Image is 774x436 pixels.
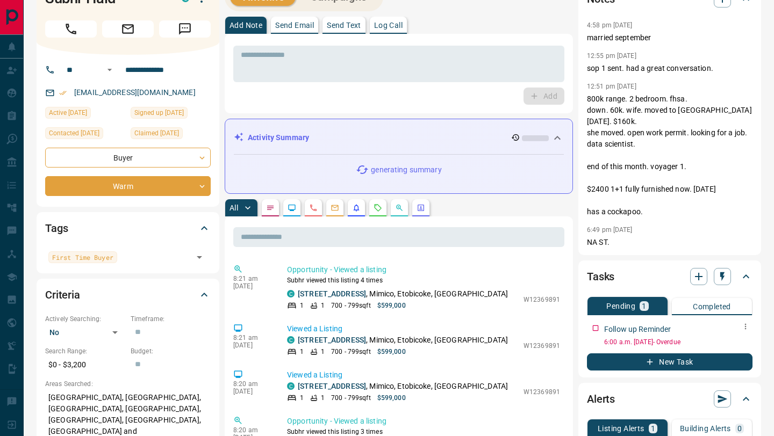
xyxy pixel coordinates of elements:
[287,264,560,275] p: Opportunity - Viewed a listing
[374,21,403,29] p: Log Call
[131,346,211,356] p: Budget:
[45,356,125,374] p: $0 - $3,200
[233,341,271,349] p: [DATE]
[587,83,636,90] p: 12:51 pm [DATE]
[587,226,633,234] p: 6:49 pm [DATE]
[74,88,196,97] a: [EMAIL_ADDRESS][DOMAIN_NAME]
[233,334,271,341] p: 8:21 am
[331,204,339,212] svg: Emails
[374,204,382,212] svg: Requests
[371,164,441,176] p: generating summary
[134,107,184,118] span: Signed up [DATE]
[587,268,614,285] h2: Tasks
[159,20,211,38] span: Message
[587,63,752,74] p: sop 1 sent. had a great conversation.
[192,250,207,265] button: Open
[230,204,238,212] p: All
[131,127,211,142] div: Tue Dec 05 2023
[45,324,125,341] div: No
[266,204,275,212] svg: Notes
[587,237,752,248] p: NA ST.
[298,288,508,300] p: , Mimico, Etobicoke, [GEOGRAPHIC_DATA]
[604,337,752,347] p: 6:00 a.m. [DATE] - Overdue
[642,302,646,310] p: 1
[233,282,271,290] p: [DATE]
[287,382,295,390] div: condos.ca
[103,63,116,76] button: Open
[248,132,309,143] p: Activity Summary
[298,381,508,392] p: , Mimico, Etobicoke, [GEOGRAPHIC_DATA]
[524,295,560,304] p: W12369891
[45,286,80,303] h2: Criteria
[377,393,406,403] p: $599,000
[45,176,211,196] div: Warm
[287,290,295,297] div: condos.ca
[59,89,67,97] svg: Email Verified
[331,301,370,310] p: 700 - 799 sqft
[300,393,304,403] p: 1
[300,301,304,310] p: 1
[587,386,752,412] div: Alerts
[45,314,125,324] p: Actively Searching:
[587,21,633,29] p: 4:58 pm [DATE]
[587,353,752,370] button: New Task
[287,336,295,344] div: condos.ca
[234,128,564,148] div: Activity Summary
[309,204,318,212] svg: Calls
[651,425,655,432] p: 1
[45,127,125,142] div: Tue May 21 2024
[233,380,271,388] p: 8:20 am
[131,314,211,324] p: Timeframe:
[288,204,296,212] svg: Lead Browsing Activity
[102,20,154,38] span: Email
[233,426,271,434] p: 8:20 am
[49,107,87,118] span: Active [DATE]
[45,107,125,122] div: Thu Sep 04 2025
[45,215,211,241] div: Tags
[321,301,325,310] p: 1
[134,128,179,139] span: Claimed [DATE]
[737,425,742,432] p: 0
[587,390,615,408] h2: Alerts
[45,20,97,38] span: Call
[45,220,68,237] h2: Tags
[327,21,361,29] p: Send Text
[287,416,560,427] p: Opportunity - Viewed a listing
[587,52,636,60] p: 12:55 pm [DATE]
[45,379,211,389] p: Areas Searched:
[321,393,325,403] p: 1
[598,425,644,432] p: Listing Alerts
[233,388,271,395] p: [DATE]
[377,301,406,310] p: $599,000
[287,275,560,285] p: Subhr viewed this listing 4 times
[606,302,635,310] p: Pending
[298,335,508,346] p: , Mimico, Etobicoke, [GEOGRAPHIC_DATA]
[287,323,560,335] p: Viewed a Listing
[233,275,271,282] p: 8:21 am
[45,148,211,168] div: Buyer
[275,21,314,29] p: Send Email
[321,347,325,357] p: 1
[300,347,304,357] p: 1
[45,282,211,308] div: Criteria
[680,425,731,432] p: Building Alerts
[298,336,366,344] a: [STREET_ADDRESS]
[524,387,560,397] p: W12369891
[395,204,404,212] svg: Opportunities
[524,341,560,351] p: W12369891
[587,93,752,217] p: 800k range. 2 bedroom. fhsa. down. 60k. wife. moved to [GEOGRAPHIC_DATA] [DATE]. $160k. she moved...
[298,382,366,390] a: [STREET_ADDRESS]
[131,107,211,122] div: Sat Dec 24 2022
[587,32,752,43] p: married september
[417,204,425,212] svg: Agent Actions
[693,303,731,310] p: Completed
[377,347,406,357] p: $599,000
[230,21,262,29] p: Add Note
[331,393,370,403] p: 700 - 799 sqft
[604,324,671,335] p: Follow up Reminder
[587,264,752,289] div: Tasks
[331,347,370,357] p: 700 - 799 sqft
[45,346,125,356] p: Search Range:
[52,252,113,263] span: First Time Buyer
[352,204,361,212] svg: Listing Alerts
